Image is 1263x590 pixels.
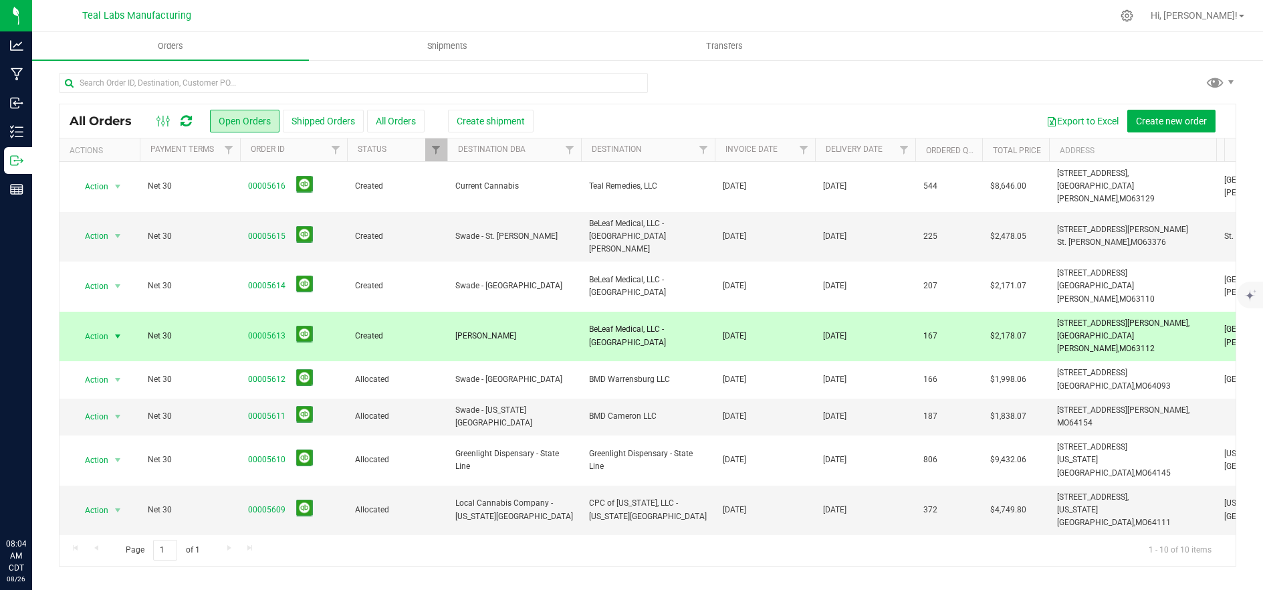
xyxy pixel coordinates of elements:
button: Create new order [1127,110,1216,132]
inline-svg: Outbound [10,154,23,167]
span: Shipments [409,40,485,52]
a: Status [358,144,386,154]
a: Payment Terms [150,144,214,154]
a: 00005615 [248,230,285,243]
div: Actions [70,146,134,155]
a: Orders [32,32,309,60]
span: Swade - St. [PERSON_NAME] [455,230,573,243]
span: Action [73,177,109,196]
span: BMD Cameron LLC [589,410,707,423]
span: $4,749.80 [990,504,1026,516]
span: [STREET_ADDRESS] [1057,368,1127,377]
a: 00005612 [248,373,285,386]
a: 00005616 [248,180,285,193]
a: Filter [559,138,581,161]
span: $8,646.00 [990,180,1026,193]
span: $2,478.05 [990,230,1026,243]
a: Filter [893,138,915,161]
a: 00005613 [248,330,285,342]
input: 1 [153,540,177,561]
span: Allocated [355,504,439,516]
span: $9,432.06 [990,454,1026,466]
span: Net 30 [148,330,232,342]
span: Net 30 [148,410,232,423]
button: All Orders [367,110,425,132]
span: Current Cannabis [455,180,573,193]
span: Action [73,277,109,296]
span: select [110,371,126,389]
span: MO [1135,518,1147,527]
span: 207 [923,280,937,292]
span: BeLeaf Medical, LLC - [GEOGRAPHIC_DATA][PERSON_NAME] [589,217,707,256]
th: Address [1049,138,1216,162]
span: BeLeaf Medical, LLC - [GEOGRAPHIC_DATA] [589,323,707,349]
span: $1,998.06 [990,373,1026,386]
span: MO [1131,237,1143,247]
span: [US_STATE][GEOGRAPHIC_DATA], [1057,505,1135,527]
a: Invoice Date [725,144,778,154]
a: Destination DBA [458,144,526,154]
a: Order ID [251,144,285,154]
span: Swade - [GEOGRAPHIC_DATA] [455,280,573,292]
span: Net 30 [148,230,232,243]
span: select [110,277,126,296]
a: Shipments [309,32,586,60]
span: Swade - [US_STATE][GEOGRAPHIC_DATA] [455,404,573,429]
span: Allocated [355,373,439,386]
span: 64093 [1147,381,1171,391]
p: 08:04 AM CDT [6,538,26,574]
span: Create shipment [457,116,525,126]
span: MO [1135,381,1147,391]
span: Teal Remedies, LLC [589,180,707,193]
span: [GEOGRAPHIC_DATA][PERSON_NAME], [1057,181,1134,203]
a: Destination [592,144,642,154]
span: 167 [923,330,937,342]
button: Open Orders [210,110,279,132]
span: [DATE] [823,410,846,423]
span: select [110,327,126,346]
span: Action [73,327,109,346]
div: Manage settings [1119,9,1135,22]
span: Teal Labs Manufacturing [82,10,191,21]
a: Filter [693,138,715,161]
span: [DATE] [823,180,846,193]
span: 225 [923,230,937,243]
span: MO [1135,468,1147,478]
a: Total Price [993,146,1041,155]
span: Swade - [GEOGRAPHIC_DATA] [455,373,573,386]
span: select [110,501,126,520]
span: [DATE] [723,180,746,193]
span: 64111 [1147,518,1171,527]
span: Hi, [PERSON_NAME]! [1151,10,1238,21]
span: [DATE] [723,410,746,423]
a: Transfers [586,32,863,60]
span: [US_STATE][GEOGRAPHIC_DATA], [1057,455,1135,477]
span: [STREET_ADDRESS][PERSON_NAME] [1057,225,1188,234]
span: 64154 [1069,418,1093,427]
a: Filter [218,138,240,161]
span: [STREET_ADDRESS][PERSON_NAME], [1057,318,1189,328]
span: [DATE] [823,330,846,342]
span: [GEOGRAPHIC_DATA][PERSON_NAME], [1057,281,1134,303]
span: BMD Warrensburg LLC [589,373,707,386]
span: All Orders [70,114,145,128]
span: [DATE] [823,280,846,292]
span: Created [355,280,439,292]
span: $1,838.07 [990,410,1026,423]
a: Delivery Date [826,144,883,154]
span: [STREET_ADDRESS], [1057,492,1129,502]
span: [PERSON_NAME] [455,330,573,342]
inline-svg: Manufacturing [10,68,23,81]
span: Action [73,451,109,470]
a: Filter [793,138,815,161]
span: Net 30 [148,454,232,466]
a: 00005610 [248,454,285,466]
span: St. [PERSON_NAME], [1057,237,1131,247]
span: [DATE] [723,454,746,466]
input: Search Order ID, Destination, Customer PO... [59,73,648,93]
span: 64145 [1147,468,1171,478]
inline-svg: Inventory [10,125,23,138]
span: Action [73,371,109,389]
span: MO [1119,294,1131,304]
span: [DATE] [723,330,746,342]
